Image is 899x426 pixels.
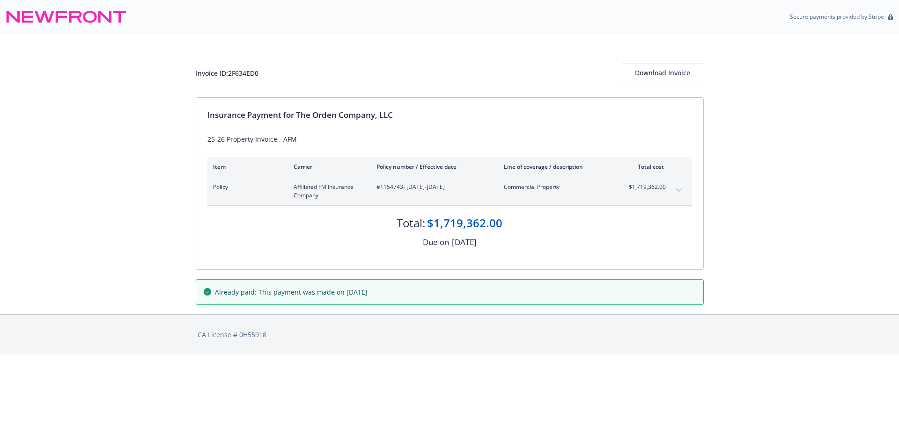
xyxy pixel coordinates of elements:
[671,183,686,198] button: expand content
[207,109,692,121] div: Insurance Payment for The Orden Company, LLC
[213,183,279,191] span: Policy
[504,183,614,191] span: Commercial Property
[452,236,477,248] div: [DATE]
[397,215,425,231] div: Total:
[294,183,361,200] span: Affiliated FM Insurance Company
[198,330,702,339] div: CA License # 0H55918
[213,163,279,171] div: Item
[376,163,489,171] div: Policy number / Effective date
[427,215,502,231] div: $1,719,362.00
[207,177,692,205] div: PolicyAffiliated FM Insurance Company#1154743- [DATE]-[DATE]Commercial Property$1,719,362.00expan...
[790,13,884,21] p: Secure payments provided by Stripe
[504,163,614,171] div: Line of coverage / description
[196,68,258,78] div: Invoice ID: 2F634ED0
[207,134,692,144] div: 25-26 Property Invoice - AFM
[294,163,361,171] div: Carrier
[215,287,368,297] span: Already paid: This payment was made on [DATE]
[629,163,664,171] div: Total cost
[423,236,449,248] div: Due on
[622,64,704,82] button: Download Invoice
[629,183,664,191] span: $1,719,362.00
[376,183,489,191] span: #1154743 - [DATE]-[DATE]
